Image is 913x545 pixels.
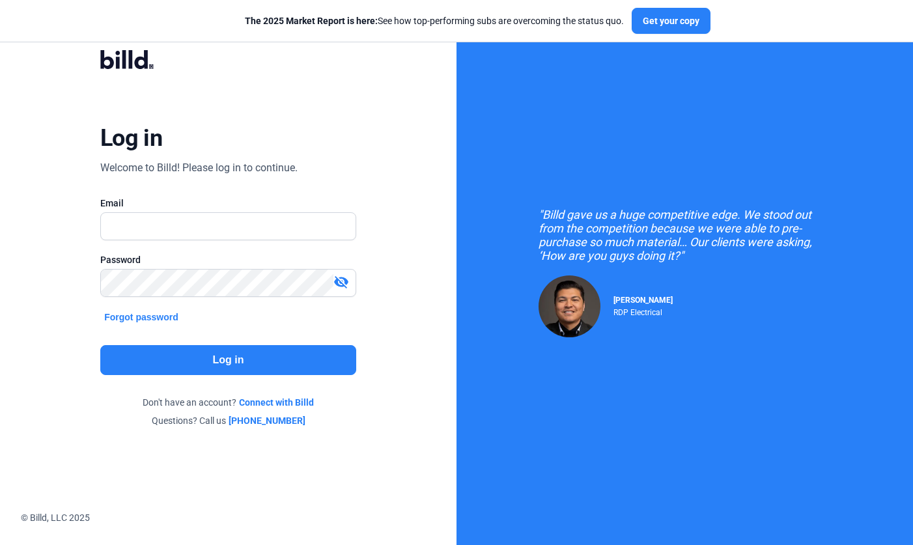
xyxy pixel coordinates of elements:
[229,414,305,427] a: [PHONE_NUMBER]
[100,414,356,427] div: Questions? Call us
[333,274,349,290] mat-icon: visibility_off
[539,275,600,337] img: Raul Pacheco
[539,208,832,262] div: "Billd gave us a huge competitive edge. We stood out from the competition because we were able to...
[245,16,378,26] span: The 2025 Market Report is here:
[632,8,710,34] button: Get your copy
[100,124,162,152] div: Log in
[245,14,624,27] div: See how top-performing subs are overcoming the status quo.
[613,305,673,317] div: RDP Electrical
[100,345,356,375] button: Log in
[100,253,356,266] div: Password
[239,396,314,409] a: Connect with Billd
[100,310,182,324] button: Forgot password
[100,160,298,176] div: Welcome to Billd! Please log in to continue.
[100,197,356,210] div: Email
[613,296,673,305] span: [PERSON_NAME]
[100,396,356,409] div: Don't have an account?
